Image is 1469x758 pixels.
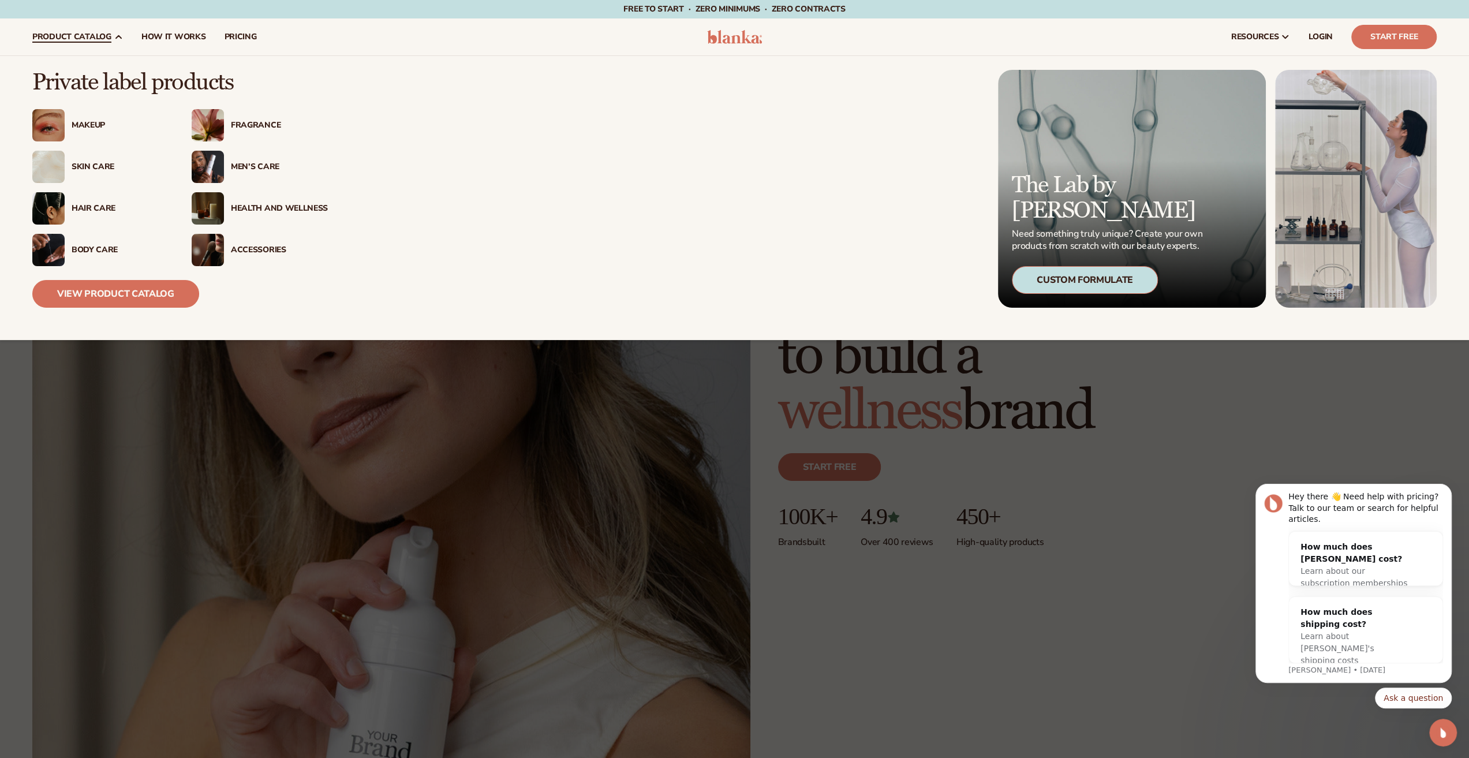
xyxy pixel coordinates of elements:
div: Health And Wellness [231,204,328,214]
span: pricing [224,32,256,42]
p: The Lab by [PERSON_NAME] [1012,173,1206,223]
img: logo [707,30,762,44]
iframe: Intercom live chat [1429,719,1457,746]
p: Private label products [32,70,328,95]
div: Body Care [72,245,169,255]
img: Pink blooming flower. [192,109,224,141]
span: Free to start · ZERO minimums · ZERO contracts [623,3,845,14]
a: Pink blooming flower. Fragrance [192,109,328,141]
img: Male holding moisturizer bottle. [192,151,224,183]
a: product catalog [23,18,132,55]
img: Cream moisturizer swatch. [32,151,65,183]
img: Female with glitter eye makeup. [32,109,65,141]
div: Skin Care [72,162,169,172]
span: How It Works [141,32,206,42]
a: Start Free [1351,25,1437,49]
span: resources [1231,32,1279,42]
a: pricing [215,18,266,55]
a: Male holding moisturizer bottle. Men’s Care [192,151,328,183]
div: Makeup [72,121,169,130]
div: Accessories [231,245,328,255]
span: product catalog [32,32,111,42]
a: Female with glitter eye makeup. Makeup [32,109,169,141]
img: Female hair pulled back with clips. [32,192,65,225]
img: Candles and incense on table. [192,192,224,225]
img: Female in lab with equipment. [1275,70,1437,308]
div: Custom Formulate [1012,266,1158,294]
a: Microscopic product formula. The Lab by [PERSON_NAME] Need something truly unique? Create your ow... [998,70,1266,308]
a: View Product Catalog [32,280,199,308]
div: Hair Care [72,204,169,214]
a: Candles and incense on table. Health And Wellness [192,192,328,225]
a: Male hand applying moisturizer. Body Care [32,234,169,266]
img: Female with makeup brush. [192,234,224,266]
a: Cream moisturizer swatch. Skin Care [32,151,169,183]
p: Need something truly unique? Create your own products from scratch with our beauty experts. [1012,228,1206,252]
iframe: Intercom notifications message [1238,458,1469,727]
a: Female with makeup brush. Accessories [192,234,328,266]
div: Men’s Care [231,162,328,172]
img: Male hand applying moisturizer. [32,234,65,266]
a: LOGIN [1299,18,1342,55]
a: Female hair pulled back with clips. Hair Care [32,192,169,225]
a: resources [1222,18,1299,55]
a: How It Works [132,18,215,55]
span: LOGIN [1309,32,1333,42]
div: Fragrance [231,121,328,130]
